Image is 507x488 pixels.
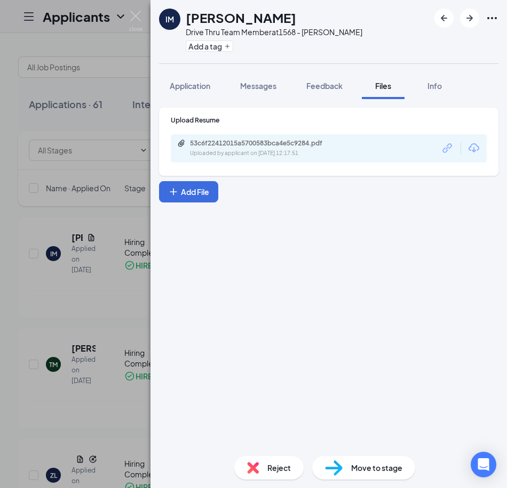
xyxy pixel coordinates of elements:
[441,141,455,155] svg: Link
[486,12,498,25] svg: Ellipses
[460,9,479,28] button: ArrowRight
[165,14,174,25] div: IM
[224,43,231,50] svg: Plus
[434,9,454,28] button: ArrowLeftNew
[438,12,450,25] svg: ArrowLeftNew
[468,142,480,154] svg: Download
[471,452,496,477] div: Open Intercom Messenger
[186,9,296,27] h1: [PERSON_NAME]
[168,186,179,197] svg: Plus
[159,181,218,202] button: Add FilePlus
[177,139,350,158] a: Paperclip53c6f22412015a5700583bca4e5c9284.pdfUploaded by applicant on [DATE] 12:17:51
[427,81,442,91] span: Info
[186,40,233,52] button: PlusAdd a tag
[186,27,362,37] div: Drive Thru Team Member at 1568 - [PERSON_NAME]
[170,81,210,91] span: Application
[375,81,391,91] span: Files
[177,139,186,148] svg: Paperclip
[463,12,476,25] svg: ArrowRight
[190,149,350,158] div: Uploaded by applicant on [DATE] 12:17:51
[171,116,487,125] div: Upload Resume
[190,139,339,148] div: 53c6f22412015a5700583bca4e5c9284.pdf
[240,81,276,91] span: Messages
[267,462,291,474] span: Reject
[306,81,343,91] span: Feedback
[351,462,402,474] span: Move to stage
